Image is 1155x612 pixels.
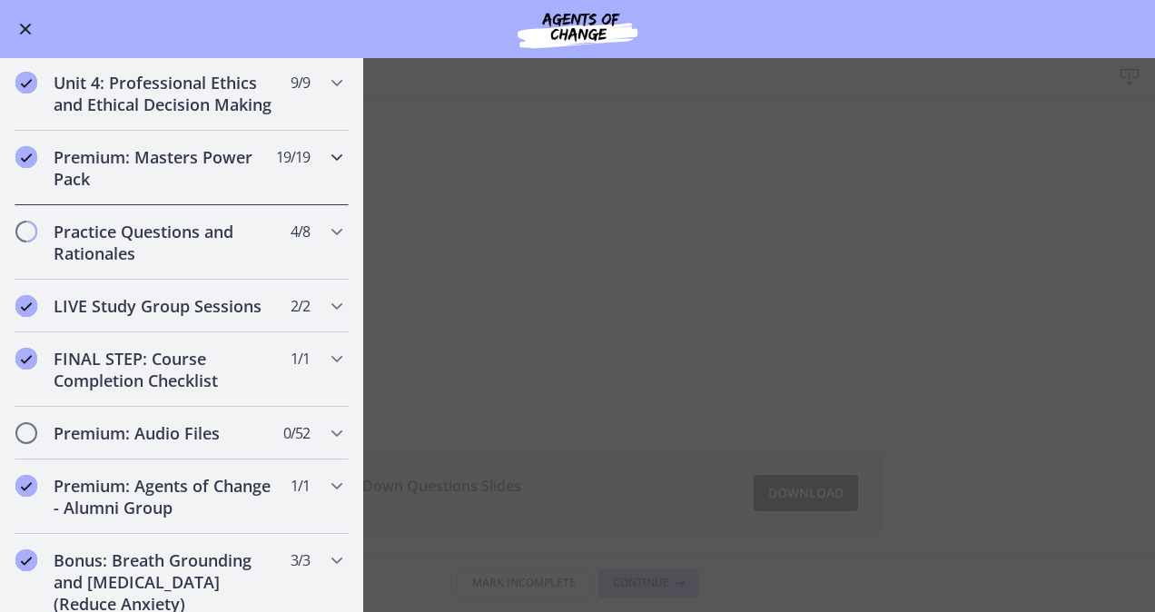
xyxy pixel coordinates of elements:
[54,295,275,317] h2: LIVE Study Group Sessions
[291,475,310,497] span: 1 / 1
[291,72,310,94] span: 9 / 9
[54,422,275,444] h2: Premium: Audio Files
[276,146,310,168] span: 19 / 19
[15,146,37,168] i: Completed
[291,348,310,370] span: 1 / 1
[291,295,310,317] span: 2 / 2
[54,221,275,264] h2: Practice Questions and Rationales
[15,72,37,94] i: Completed
[15,348,37,370] i: Completed
[54,72,275,115] h2: Unit 4: Professional Ethics and Ethical Decision Making
[283,422,310,444] span: 0 / 52
[15,295,37,317] i: Completed
[291,549,310,571] span: 3 / 3
[15,18,36,40] button: Enable menu
[54,348,275,391] h2: FINAL STEP: Course Completion Checklist
[469,7,686,51] img: Agents of Change
[15,475,37,497] i: Completed
[54,475,275,518] h2: Premium: Agents of Change - Alumni Group
[15,549,37,571] i: Completed
[54,146,275,190] h2: Premium: Masters Power Pack
[291,221,310,242] span: 4 / 8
